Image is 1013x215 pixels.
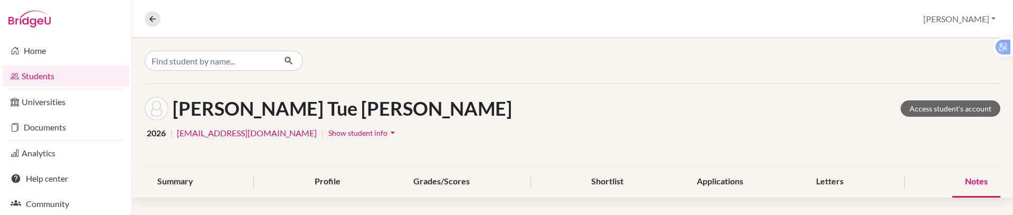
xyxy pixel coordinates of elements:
[2,143,129,164] a: Analytics
[684,166,756,198] div: Applications
[2,40,129,61] a: Home
[173,97,512,120] h1: [PERSON_NAME] Tue [PERSON_NAME]
[170,127,173,139] span: |
[2,91,129,113] a: Universities
[2,117,129,138] a: Documents
[328,128,387,137] span: Show student info
[387,127,398,138] i: arrow_drop_down
[2,193,129,214] a: Community
[145,166,206,198] div: Summary
[2,168,129,189] a: Help center
[952,166,1000,198] div: Notes
[145,97,168,120] img: Hoang Tue Anh Nguyen's avatar
[401,166,482,198] div: Grades/Scores
[328,125,399,141] button: Show student infoarrow_drop_down
[145,51,276,71] input: Find student by name...
[177,127,317,139] a: [EMAIL_ADDRESS][DOMAIN_NAME]
[8,11,51,27] img: Bridge-U
[901,100,1000,117] a: Access student's account
[579,166,636,198] div: Shortlist
[302,166,353,198] div: Profile
[803,166,856,198] div: Letters
[2,66,129,87] a: Students
[147,127,166,139] span: 2026
[919,9,1000,29] button: [PERSON_NAME]
[321,127,324,139] span: |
